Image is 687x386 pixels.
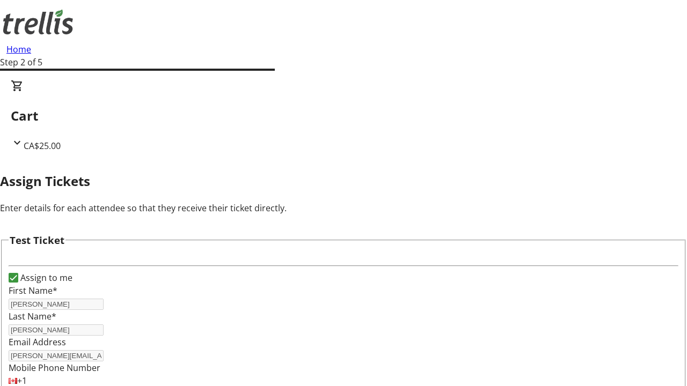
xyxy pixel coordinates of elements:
[11,106,676,125] h2: Cart
[11,79,676,152] div: CartCA$25.00
[10,233,64,248] h3: Test Ticket
[9,362,100,374] label: Mobile Phone Number
[18,271,72,284] label: Assign to me
[9,285,57,296] label: First Name*
[24,140,61,152] span: CA$25.00
[9,310,56,322] label: Last Name*
[9,336,66,348] label: Email Address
